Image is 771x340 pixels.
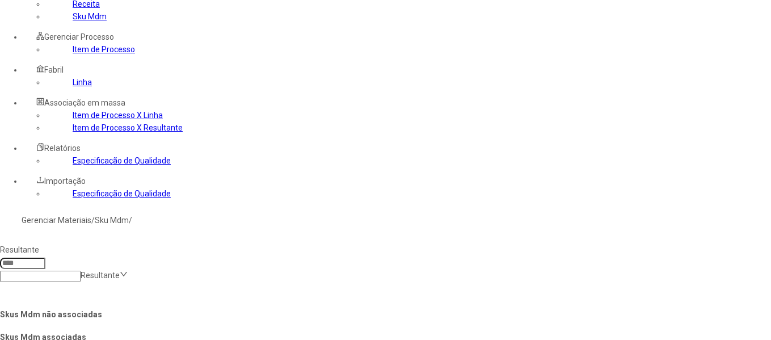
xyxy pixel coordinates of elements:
nz-breadcrumb-separator: / [129,216,132,225]
a: Especificação de Qualidade [73,189,171,198]
span: Importação [44,177,86,186]
a: Item de Processo X Resultante [73,123,183,132]
nz-select-placeholder: Resultante [81,271,120,280]
span: Fabril [44,65,64,74]
a: Item de Processo [73,45,135,54]
span: Relatórios [44,144,81,153]
a: Sku Mdm [95,216,129,225]
a: Gerenciar Materiais [22,216,91,225]
a: Linha [73,78,92,87]
nz-breadcrumb-separator: / [91,216,95,225]
a: Sku Mdm [73,12,107,21]
a: Especificação de Qualidade [73,156,171,165]
span: Gerenciar Processo [44,32,114,41]
a: Item de Processo X Linha [73,111,163,120]
span: Associação em massa [44,98,125,107]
